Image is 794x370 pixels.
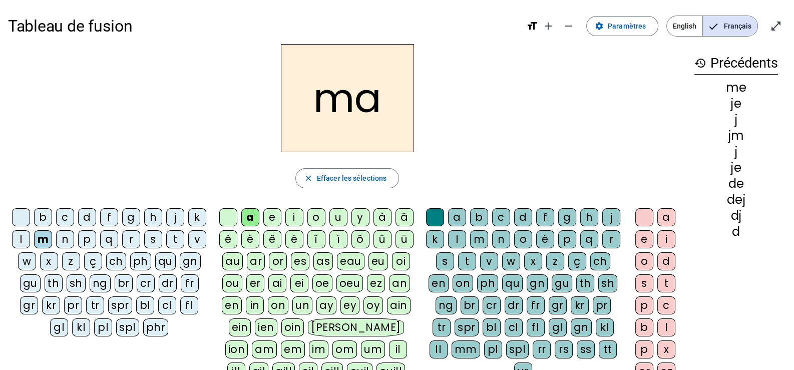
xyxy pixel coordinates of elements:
div: oy [363,296,383,314]
div: ç [568,252,586,270]
div: z [62,252,80,270]
div: b [470,208,488,226]
div: em [281,340,305,358]
div: phr [143,318,169,336]
div: h [580,208,598,226]
div: s [144,230,162,248]
div: eau [337,252,364,270]
div: ë [285,230,303,248]
div: d [657,252,675,270]
div: ch [590,252,610,270]
div: gl [549,318,567,336]
h3: Précédents [694,52,778,75]
div: gn [527,274,548,292]
div: gn [180,252,201,270]
div: p [558,230,576,248]
div: an [389,274,410,292]
div: qu [502,274,523,292]
div: dr [159,274,177,292]
div: il [389,340,407,358]
div: rs [555,340,573,358]
div: pl [484,340,502,358]
div: ng [90,274,111,292]
div: t [657,274,675,292]
div: br [115,274,133,292]
div: é [536,230,554,248]
div: i [285,208,303,226]
div: gl [50,318,68,336]
div: th [576,274,594,292]
div: j [694,114,778,126]
div: pr [64,296,82,314]
div: je [694,162,778,174]
div: l [657,318,675,336]
div: dr [505,296,523,314]
h2: ma [281,44,414,152]
div: n [56,230,74,248]
div: fl [180,296,198,314]
div: on [268,296,288,314]
div: ê [263,230,281,248]
div: o [635,252,653,270]
span: Effacer les sélections [317,172,386,184]
div: r [122,230,140,248]
div: om [332,340,357,358]
div: cl [158,296,176,314]
div: ss [577,340,595,358]
div: ü [395,230,414,248]
div: fl [527,318,545,336]
div: é [241,230,259,248]
mat-icon: remove [562,20,574,32]
div: m [34,230,52,248]
div: me [694,82,778,94]
div: ez [367,274,385,292]
div: cl [505,318,523,336]
div: x [524,252,542,270]
div: ng [436,296,457,314]
div: l [448,230,466,248]
div: b [34,208,52,226]
div: a [657,208,675,226]
div: bl [483,318,501,336]
div: ein [229,318,251,336]
div: oi [392,252,410,270]
div: j [694,146,778,158]
div: fr [181,274,199,292]
div: p [78,230,96,248]
div: au [222,252,243,270]
div: c [56,208,74,226]
div: d [514,208,532,226]
div: w [18,252,36,270]
div: oe [312,274,332,292]
mat-icon: close [304,174,313,183]
div: rr [533,340,551,358]
div: ay [316,296,336,314]
div: û [373,230,391,248]
div: r [602,230,620,248]
div: a [448,208,466,226]
div: o [514,230,532,248]
div: in [246,296,264,314]
mat-icon: open_in_full [770,20,782,32]
div: gu [552,274,572,292]
div: ll [430,340,448,358]
div: u [329,208,347,226]
div: oeu [336,274,363,292]
div: im [309,340,328,358]
div: q [580,230,598,248]
div: spl [506,340,529,358]
div: un [292,296,312,314]
div: e [263,208,281,226]
div: s [635,274,653,292]
div: m [470,230,488,248]
div: p [635,340,653,358]
div: tt [599,340,617,358]
div: en [429,274,449,292]
div: sh [67,274,86,292]
button: Effacer les sélections [295,168,399,188]
div: dj [694,210,778,222]
button: Entrer en plein écran [766,16,786,36]
div: dej [694,194,778,206]
div: j [166,208,184,226]
mat-icon: history [694,57,706,69]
